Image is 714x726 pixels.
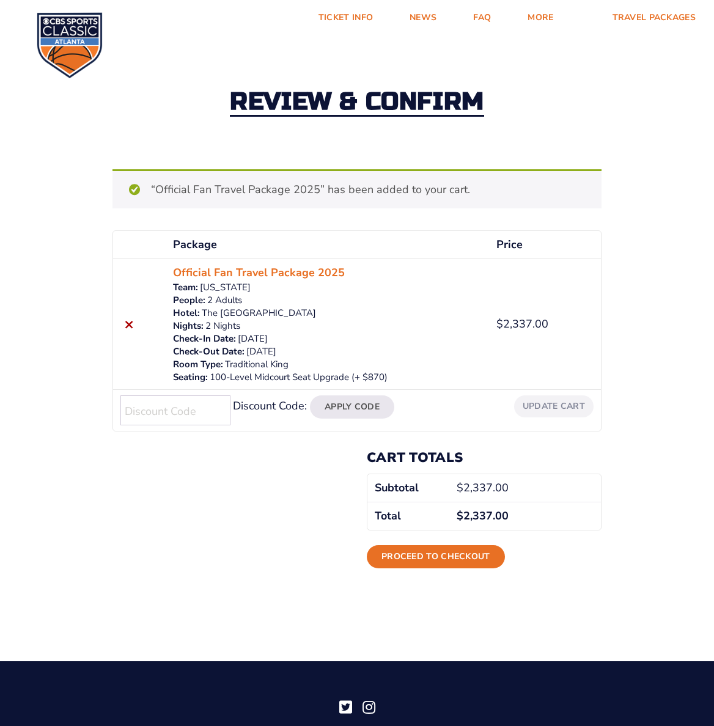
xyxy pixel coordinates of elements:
[457,508,509,523] bdi: 2,337.00
[173,307,482,320] p: The [GEOGRAPHIC_DATA]
[367,502,449,530] th: Total
[173,281,198,294] dt: Team:
[367,474,449,502] th: Subtotal
[489,231,601,258] th: Price
[173,371,482,384] p: 100-Level Midcourt Seat Upgrade (+ $870)
[367,450,602,466] h2: Cart totals
[120,395,230,425] input: Discount Code
[173,281,482,294] p: [US_STATE]
[120,316,137,332] a: Remove this item
[37,12,103,78] img: CBS Sports Classic
[173,358,223,371] dt: Room Type:
[367,545,505,568] a: Proceed to checkout
[173,371,208,384] dt: Seating:
[166,231,489,258] th: Package
[173,320,204,332] dt: Nights:
[496,317,548,331] bdi: 2,337.00
[173,358,482,371] p: Traditional King
[173,265,345,281] a: Official Fan Travel Package 2025
[173,294,482,307] p: 2 Adults
[112,169,602,208] div: “Official Fan Travel Package 2025” has been added to your cart.
[173,332,236,345] dt: Check-In Date:
[514,395,594,417] button: Update cart
[230,89,484,117] h2: Review & Confirm
[173,332,482,345] p: [DATE]
[310,395,394,419] button: Apply Code
[457,480,463,495] span: $
[173,307,200,320] dt: Hotel:
[233,398,307,413] label: Discount Code:
[173,345,482,358] p: [DATE]
[173,345,245,358] dt: Check-Out Date:
[457,508,463,523] span: $
[496,317,503,331] span: $
[457,480,509,495] bdi: 2,337.00
[173,294,205,307] dt: People:
[173,320,482,332] p: 2 Nights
